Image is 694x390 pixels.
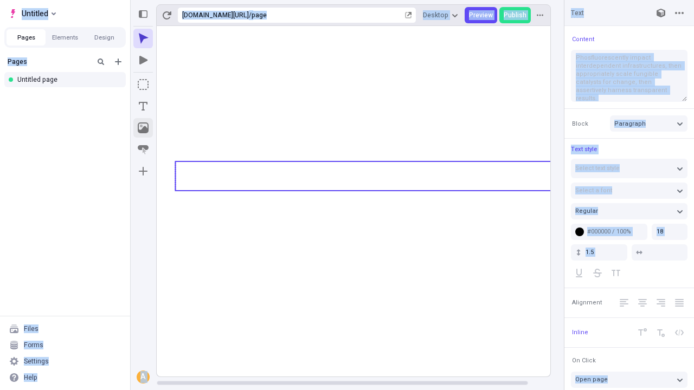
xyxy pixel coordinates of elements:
button: Center Align [634,295,651,311]
button: Preview [465,7,497,23]
button: Inline [570,326,590,339]
span: Open page [575,375,608,384]
button: Paragraph [610,115,687,132]
div: #000000 / 100% [587,227,643,236]
span: Content [572,35,594,43]
div: Pages [8,57,90,66]
button: Content [570,32,596,45]
button: Box [133,75,153,94]
button: Pages [7,29,46,45]
button: Add new [112,55,125,68]
input: Text [571,8,642,18]
button: Desktop [419,7,462,23]
button: Block [570,117,590,130]
span: Select text style [575,164,620,173]
button: Code [671,324,687,341]
div: Settings [24,357,49,366]
button: Design [85,29,124,45]
button: On Click [570,354,598,367]
span: Paragraph [614,119,646,128]
div: Files [24,324,38,333]
span: Regular [575,206,598,216]
button: Text [133,96,153,116]
div: A [138,372,149,382]
span: Select a font [575,186,612,195]
div: Help [24,373,37,382]
button: Regular [571,203,687,219]
span: Alignment [572,298,602,307]
div: / [249,11,252,19]
span: Preview [469,11,493,19]
button: Justify [671,295,687,311]
button: Image [133,118,153,138]
button: Right Align [653,295,669,311]
button: Select site [4,5,60,22]
span: Untitled [22,7,48,20]
button: Alignment [570,296,604,309]
span: Desktop [423,11,448,19]
div: Untitled page [17,75,117,84]
button: Button [133,140,153,159]
button: Superscript [634,324,651,341]
span: Publish [504,11,526,19]
button: Select text style [571,159,687,178]
span: Inline [572,328,588,336]
div: Forms [24,341,43,349]
button: Open page [571,372,687,388]
button: Left Align [616,295,632,311]
span: Block [572,120,588,128]
div: page [252,11,403,19]
button: Elements [46,29,85,45]
button: Select a font [571,183,687,199]
textarea: Phosfluorescently impact interdependent infrastructures, then appropriately scale fungible cataly... [571,50,687,102]
span: On Click [572,356,596,365]
button: Subscript [653,324,669,341]
div: [URL][DOMAIN_NAME] [182,11,249,19]
button: #000000 / 100% [571,224,647,240]
button: Publish [499,7,531,23]
span: Text style [571,145,597,154]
